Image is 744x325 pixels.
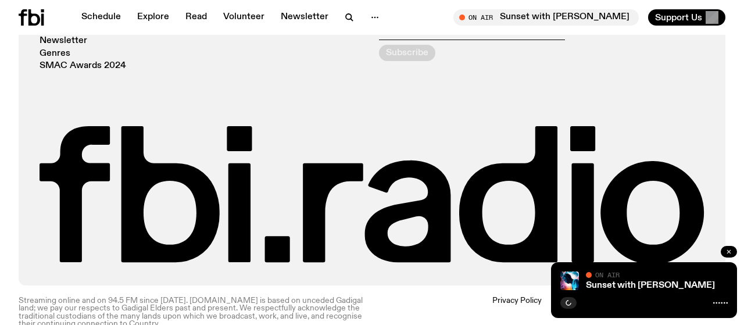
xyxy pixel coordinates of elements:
[379,45,435,61] button: Subscribe
[560,272,579,290] img: Simon Caldwell stands side on, looking downwards. He has headphones on. Behind him is a brightly ...
[40,49,70,58] a: Genres
[453,9,639,26] button: On AirSunset with [PERSON_NAME]
[40,62,126,70] a: SMAC Awards 2024
[655,12,702,23] span: Support Us
[130,9,176,26] a: Explore
[595,271,620,278] span: On Air
[274,9,335,26] a: Newsletter
[216,9,271,26] a: Volunteer
[74,9,128,26] a: Schedule
[40,37,87,45] a: Newsletter
[178,9,214,26] a: Read
[648,9,725,26] button: Support Us
[586,281,715,290] a: Sunset with [PERSON_NAME]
